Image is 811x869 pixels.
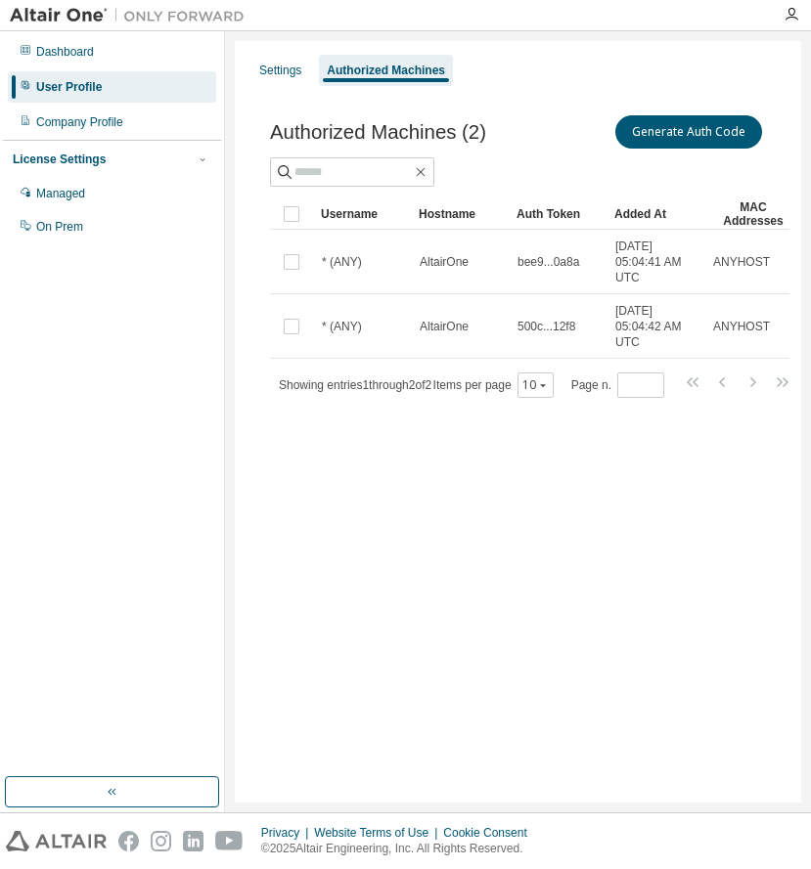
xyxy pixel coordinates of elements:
div: Cookie Consent [443,825,538,841]
span: 500c...12f8 [518,319,575,334]
span: Authorized Machines (2) [270,121,486,144]
div: Managed [36,186,85,201]
div: Dashboard [36,44,94,60]
img: linkedin.svg [183,831,203,851]
img: instagram.svg [151,831,171,851]
div: Privacy [261,825,314,841]
div: On Prem [36,219,83,235]
span: ANYHOST [713,319,770,334]
span: Showing entries 1 through 2 of 2 [279,378,431,392]
div: Auth Token [517,198,599,230]
span: AltairOne [420,319,469,334]
span: [DATE] 05:04:41 AM UTC [615,239,696,285]
div: Hostname [419,198,501,230]
span: * (ANY) [322,319,362,334]
span: bee9...0a8a [518,254,579,270]
img: Altair One [10,6,254,25]
span: * (ANY) [322,254,362,270]
span: Items per page [433,372,554,398]
div: Added At [614,198,697,230]
img: youtube.svg [215,831,244,851]
img: altair_logo.svg [6,831,107,851]
span: AltairOne [420,254,469,270]
span: ANYHOST [713,254,770,270]
p: © 2025 Altair Engineering, Inc. All Rights Reserved. [261,841,539,857]
div: Settings [259,63,301,78]
div: Company Profile [36,114,123,130]
div: MAC Addresses [712,198,794,230]
div: Authorized Machines [327,63,445,78]
div: Username [321,198,403,230]
div: Website Terms of Use [314,825,443,841]
div: License Settings [13,152,106,167]
div: User Profile [36,79,102,95]
span: [DATE] 05:04:42 AM UTC [615,303,696,350]
button: Generate Auth Code [615,115,762,149]
button: 10 [522,377,549,393]
span: Page n. [571,372,664,398]
img: facebook.svg [118,831,139,851]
